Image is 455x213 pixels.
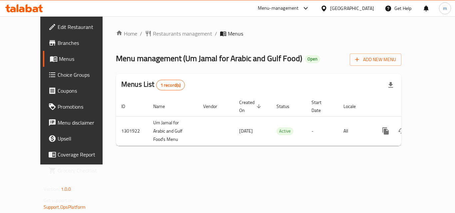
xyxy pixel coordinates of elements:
[58,119,111,127] span: Menu disclaimer
[43,99,116,115] a: Promotions
[43,131,116,147] a: Upsell
[153,102,174,110] span: Name
[58,39,111,47] span: Branches
[58,103,111,111] span: Promotions
[215,30,217,38] li: /
[43,147,116,162] a: Coverage Report
[383,77,399,93] div: Export file
[306,116,338,146] td: -
[145,30,212,38] a: Restaurants management
[58,87,111,95] span: Coupons
[203,102,226,110] span: Vendor
[156,80,185,90] div: Total records count
[443,5,447,12] span: m
[43,35,116,51] a: Branches
[58,151,111,159] span: Coverage Report
[239,127,253,135] span: [DATE]
[276,127,293,135] div: Active
[330,5,374,12] div: [GEOGRAPHIC_DATA]
[116,96,447,146] table: enhanced table
[58,135,111,143] span: Upsell
[338,116,372,146] td: All
[311,98,330,114] span: Start Date
[343,102,364,110] span: Locale
[58,166,111,174] span: Grocery Checklist
[350,53,401,66] button: Add New Menu
[153,30,212,38] span: Restaurants management
[228,30,243,38] span: Menus
[276,127,293,135] span: Active
[355,55,396,64] span: Add New Menu
[44,203,86,211] a: Support.OpsPlatform
[58,71,111,79] span: Choice Groups
[43,162,116,178] a: Grocery Checklist
[116,116,148,146] td: 1301922
[58,23,111,31] span: Edit Restaurant
[116,30,401,38] nav: breadcrumb
[372,96,447,117] th: Actions
[394,123,410,139] button: Change Status
[61,185,71,193] span: 1.0.0
[305,55,320,63] div: Open
[239,98,263,114] span: Created On
[258,4,299,12] div: Menu-management
[44,185,60,193] span: Version:
[43,115,116,131] a: Menu disclaimer
[378,123,394,139] button: more
[43,51,116,67] a: Menus
[59,55,111,63] span: Menus
[305,56,320,62] span: Open
[43,19,116,35] a: Edit Restaurant
[43,67,116,83] a: Choice Groups
[116,51,302,66] span: Menu management ( Um Jamal for Arabic and Gulf Food )
[116,30,137,38] a: Home
[140,30,142,38] li: /
[157,82,185,88] span: 1 record(s)
[148,116,198,146] td: Um Jamal for Arabic and Gulf Food's Menu
[43,83,116,99] a: Coupons
[276,102,298,110] span: Status
[121,79,185,90] h2: Menus List
[121,102,134,110] span: ID
[44,196,74,205] span: Get support on:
